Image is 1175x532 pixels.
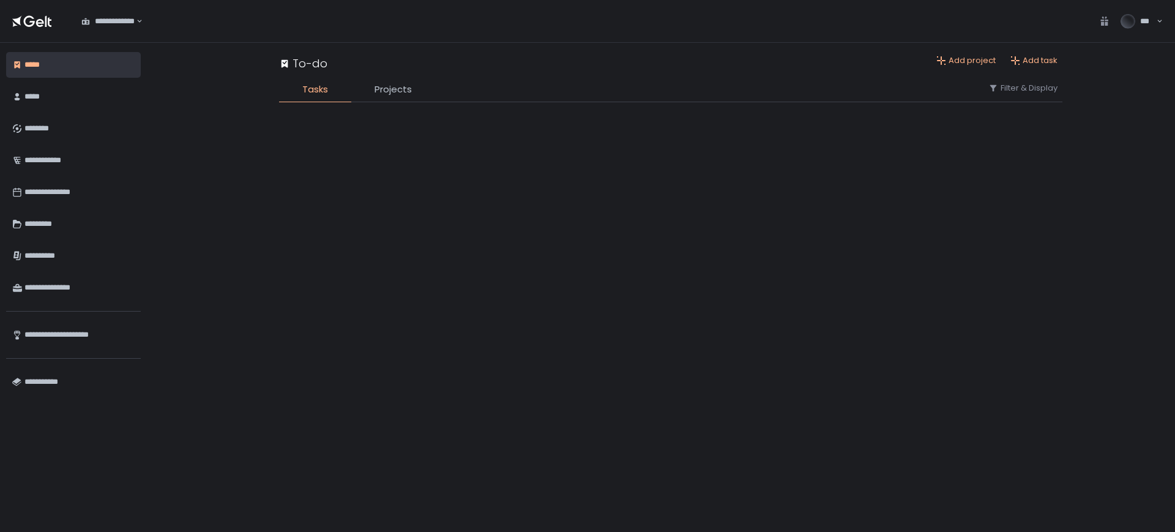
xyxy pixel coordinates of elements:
button: Filter & Display [988,83,1057,94]
span: Tasks [302,83,328,97]
button: Add task [1010,55,1057,66]
div: Search for option [73,9,143,34]
div: To-do [279,55,327,72]
span: Projects [375,83,412,97]
button: Add project [936,55,996,66]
